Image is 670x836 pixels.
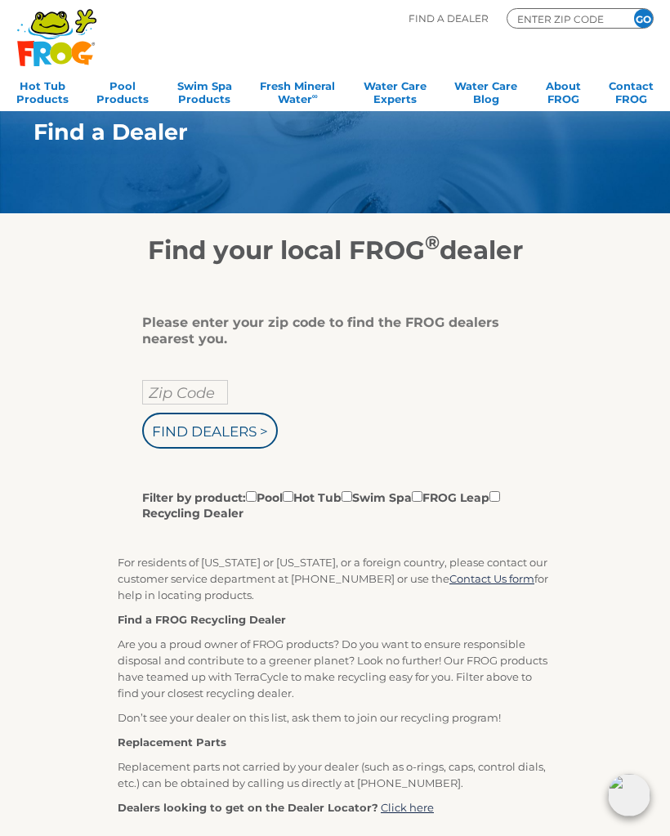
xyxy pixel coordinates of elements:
strong: Replacement Parts [118,735,226,749]
a: Fresh MineralWater∞ [260,74,335,107]
input: GO [634,9,653,28]
input: Filter by product:PoolHot TubSwim SpaFROG LeapRecycling Dealer [489,491,500,502]
input: Filter by product:PoolHot TubSwim SpaFROG LeapRecycling Dealer [412,491,422,502]
input: Filter by product:PoolHot TubSwim SpaFROG LeapRecycling Dealer [283,491,293,502]
a: Water CareBlog [454,74,517,107]
p: Find A Dealer [409,8,489,29]
input: Find Dealers > [142,413,278,449]
a: Contact Us form [449,572,534,585]
input: Filter by product:PoolHot TubSwim SpaFROG LeapRecycling Dealer [342,491,352,502]
p: For residents of [US_STATE] or [US_STATE], or a foreign country, please contact our customer serv... [118,554,552,603]
sup: ® [425,230,440,254]
input: Zip Code Form [516,11,614,26]
label: Filter by product: Pool Hot Tub Swim Spa FROG Leap Recycling Dealer [142,488,516,521]
div: Please enter your zip code to find the FROG dealers nearest you. [142,315,516,347]
strong: Dealers looking to get on the Dealer Locator? [118,801,378,814]
a: Click here [381,801,434,814]
p: Don’t see your dealer on this list, ask them to join our recycling program! [118,709,552,726]
a: Swim SpaProducts [177,74,232,107]
a: AboutFROG [546,74,581,107]
a: ContactFROG [609,74,654,107]
a: Water CareExperts [364,74,427,107]
h1: Find a Dealer [33,119,596,145]
p: Are you a proud owner of FROG products? Do you want to ensure responsible disposal and contribute... [118,636,552,701]
a: Hot TubProducts [16,74,69,107]
a: PoolProducts [96,74,149,107]
p: Replacement parts not carried by your dealer (such as o-rings, caps, control dials, etc.) can be ... [118,758,552,791]
h2: Find your local FROG dealer [9,235,661,266]
input: Filter by product:PoolHot TubSwim SpaFROG LeapRecycling Dealer [246,491,257,502]
sup: ∞ [312,92,318,101]
img: openIcon [608,774,650,816]
strong: Find a FROG Recycling Dealer [118,613,286,626]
